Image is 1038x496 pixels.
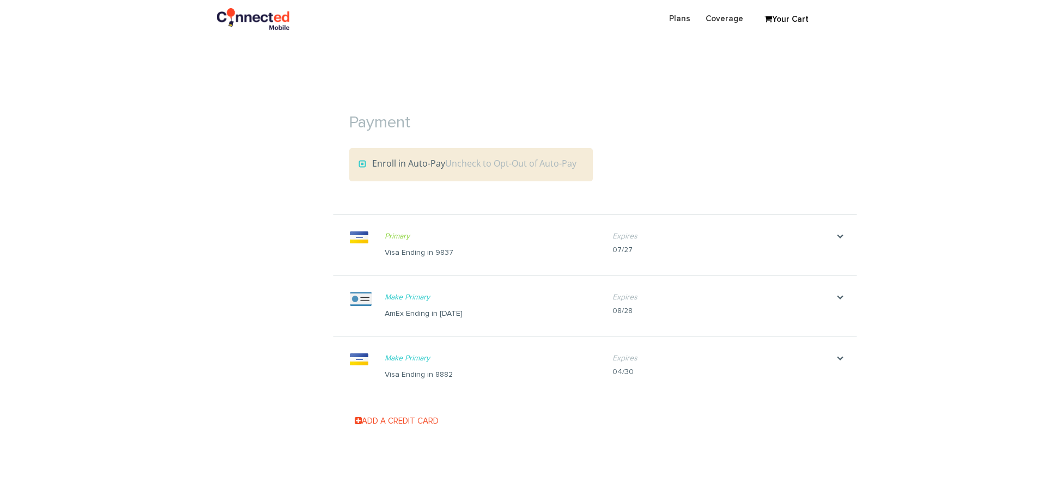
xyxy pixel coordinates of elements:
[612,366,824,377] div: 04/30
[661,8,698,29] a: Plans
[385,369,596,380] div: Visa Ending in 8882
[445,157,576,169] span: Uncheck to Opt-Out of Auto-Pay
[385,354,430,362] a: Make Primary
[612,353,824,364] span: Expires
[350,231,368,244] img: visa
[612,244,824,255] div: 07/27
[824,231,857,242] a: .
[385,231,596,242] span: Primary
[350,292,372,306] img: xyz
[911,370,1038,496] iframe: Chat Widget
[612,292,824,303] span: Expires
[824,292,857,303] a: .
[385,308,596,319] div: AmEx Ending in [DATE]
[824,353,857,364] a: .
[385,293,430,301] a: Make Primary
[759,11,814,28] a: Your Cart
[612,305,824,316] div: 08/28
[612,231,824,242] span: Expires
[698,8,751,29] a: Coverage
[333,97,857,137] h1: Payment
[350,353,368,366] img: visa
[385,247,596,258] div: Visa Ending in 9837
[355,417,439,425] a: Add a Credit Card
[359,157,576,169] label: Enroll in Auto-Pay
